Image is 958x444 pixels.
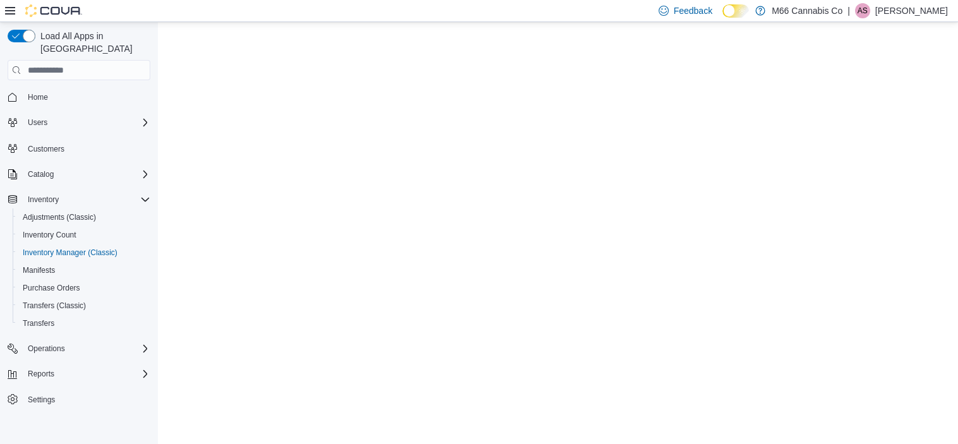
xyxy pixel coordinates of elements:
button: Inventory [23,192,64,207]
a: Settings [23,392,60,407]
span: Adjustments (Classic) [23,212,96,222]
button: Inventory Manager (Classic) [13,244,155,261]
span: Reports [28,369,54,379]
span: Home [28,92,48,102]
button: Purchase Orders [13,279,155,297]
span: Inventory Manager (Classic) [23,248,117,258]
button: Transfers (Classic) [13,297,155,315]
button: Home [3,88,155,106]
span: Customers [28,144,64,154]
p: | [847,3,850,18]
span: Inventory Manager (Classic) [18,245,150,260]
span: Operations [28,344,65,354]
button: Operations [23,341,70,356]
button: Reports [3,365,155,383]
span: Inventory [28,195,59,205]
button: Manifests [13,261,155,279]
input: Dark Mode [722,4,749,18]
a: Customers [23,141,69,157]
span: Settings [28,395,55,405]
span: Feedback [674,4,712,17]
span: Users [23,115,150,130]
img: Cova [25,4,82,17]
span: Reports [23,366,150,381]
button: Users [3,114,155,131]
span: Transfers (Classic) [23,301,86,311]
button: Reports [23,366,59,381]
span: Customers [23,140,150,156]
span: Transfers (Classic) [18,298,150,313]
span: Home [23,89,150,105]
a: Inventory Count [18,227,81,243]
button: Catalog [23,167,59,182]
button: Customers [3,139,155,157]
button: Transfers [13,315,155,332]
span: AS [858,3,868,18]
div: Angela Sunyog [855,3,870,18]
span: Settings [23,392,150,407]
span: Adjustments (Classic) [18,210,150,225]
button: Operations [3,340,155,357]
button: Users [23,115,52,130]
p: M66 Cannabis Co [772,3,842,18]
button: Inventory [3,191,155,208]
span: Inventory Count [18,227,150,243]
span: Inventory [23,192,150,207]
p: [PERSON_NAME] [875,3,948,18]
a: Manifests [18,263,60,278]
a: Transfers [18,316,59,331]
span: Inventory Count [23,230,76,240]
a: Transfers (Classic) [18,298,91,313]
span: Transfers [23,318,54,328]
button: Inventory Count [13,226,155,244]
span: Purchase Orders [23,283,80,293]
a: Purchase Orders [18,280,85,296]
span: Catalog [28,169,54,179]
a: Adjustments (Classic) [18,210,101,225]
button: Catalog [3,165,155,183]
span: Purchase Orders [18,280,150,296]
span: Manifests [23,265,55,275]
span: Users [28,117,47,128]
span: Load All Apps in [GEOGRAPHIC_DATA] [35,30,150,55]
a: Inventory Manager (Classic) [18,245,123,260]
span: Manifests [18,263,150,278]
span: Transfers [18,316,150,331]
button: Adjustments (Classic) [13,208,155,226]
span: Operations [23,341,150,356]
span: Catalog [23,167,150,182]
button: Settings [3,390,155,409]
a: Home [23,90,53,105]
nav: Complex example [8,83,150,441]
